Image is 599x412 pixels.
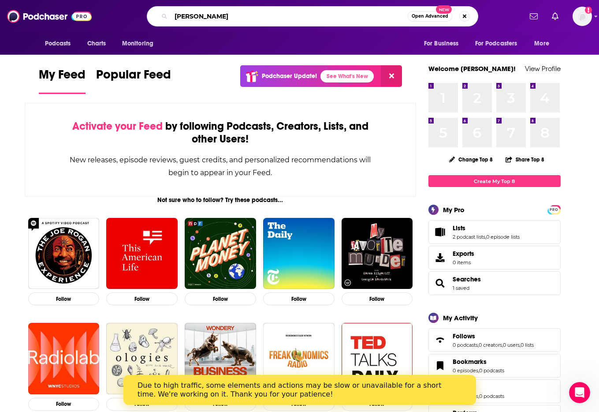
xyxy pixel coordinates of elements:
input: Search podcasts, credits, & more... [171,9,408,23]
iframe: Intercom live chat banner [123,375,476,405]
span: , [485,234,486,240]
a: 2 podcast lists [453,234,485,240]
button: open menu [418,35,470,52]
div: My Pro [443,206,465,214]
button: Follow [106,292,178,305]
span: PRO [549,206,559,213]
span: Follows [453,332,475,340]
span: Podcasts [45,37,71,50]
span: Exports [453,250,474,258]
span: , [478,393,479,399]
img: Freakonomics Radio [263,323,335,394]
img: Business Wars [185,323,256,394]
span: Ratings [428,379,561,403]
button: open menu [39,35,82,52]
a: Follows [453,332,534,340]
a: 0 creators [479,342,502,348]
img: User Profile [573,7,592,26]
a: Show notifications dropdown [548,9,562,24]
span: Searches [428,271,561,295]
div: Search podcasts, credits, & more... [147,6,478,26]
span: New [436,5,452,14]
span: Logged in as mresewehr [573,7,592,26]
a: Bookmarks [453,358,504,366]
span: , [478,367,479,374]
button: open menu [116,35,165,52]
a: Popular Feed [96,67,171,94]
span: Bookmarks [453,358,487,366]
a: Lists [453,224,520,232]
span: More [534,37,549,50]
span: 0 items [453,259,474,266]
a: Show notifications dropdown [526,9,541,24]
a: 0 episodes [453,367,478,374]
a: Exports [428,246,561,270]
span: Follows [428,328,561,352]
div: Not sure who to follow? Try these podcasts... [25,196,417,204]
img: My Favorite Murder with Karen Kilgariff and Georgia Hardstark [342,218,413,289]
button: Follow [28,292,100,305]
button: Follow [263,292,335,305]
button: Follow [342,292,413,305]
span: Bookmarks [428,354,561,378]
a: 0 podcasts [453,342,478,348]
span: My Feed [39,67,86,87]
button: Follow [28,398,100,411]
img: TED Talks Daily [342,323,413,394]
img: Podchaser - Follow, Share and Rate Podcasts [7,8,92,25]
img: Planet Money [185,218,256,289]
span: Exports [432,251,449,264]
button: Change Top 8 [444,154,499,165]
iframe: Intercom live chat [569,382,590,403]
span: , [478,342,479,348]
a: 1 saved [453,285,469,291]
button: Follow [185,292,256,305]
a: 0 podcasts [479,367,504,374]
p: Podchaser Update! [262,72,317,80]
a: Follows [432,334,449,346]
a: Create My Top 8 [428,175,561,187]
div: My Activity [443,314,478,322]
a: Welcome [PERSON_NAME]! [428,64,516,73]
a: 0 podcasts [479,393,504,399]
span: Lists [453,224,465,232]
a: My Feed [39,67,86,94]
button: Share Top 8 [505,151,545,168]
a: View Profile [525,64,561,73]
span: Popular Feed [96,67,171,87]
span: Activate your Feed [72,120,163,133]
button: open menu [528,35,560,52]
img: Radiolab [28,323,100,394]
a: 0 users [503,342,520,348]
span: For Business [424,37,459,50]
span: Monitoring [122,37,153,50]
a: Searches [432,277,449,289]
div: by following Podcasts, Creators, Lists, and other Users! [69,120,372,146]
a: 0 episode lists [486,234,520,240]
img: The Joe Rogan Experience [28,218,100,289]
button: Show profile menu [573,7,592,26]
button: Open AdvancedNew [408,11,452,22]
img: This American Life [106,218,178,289]
a: See What's New [320,70,374,82]
a: Searches [453,275,481,283]
img: The Daily [263,218,335,289]
span: , [502,342,503,348]
span: Charts [87,37,106,50]
span: Lists [428,220,561,244]
button: Follow [106,398,178,411]
div: New releases, episode reviews, guest credits, and personalized recommendations will begin to appe... [69,154,372,179]
a: Ratings [453,383,504,391]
